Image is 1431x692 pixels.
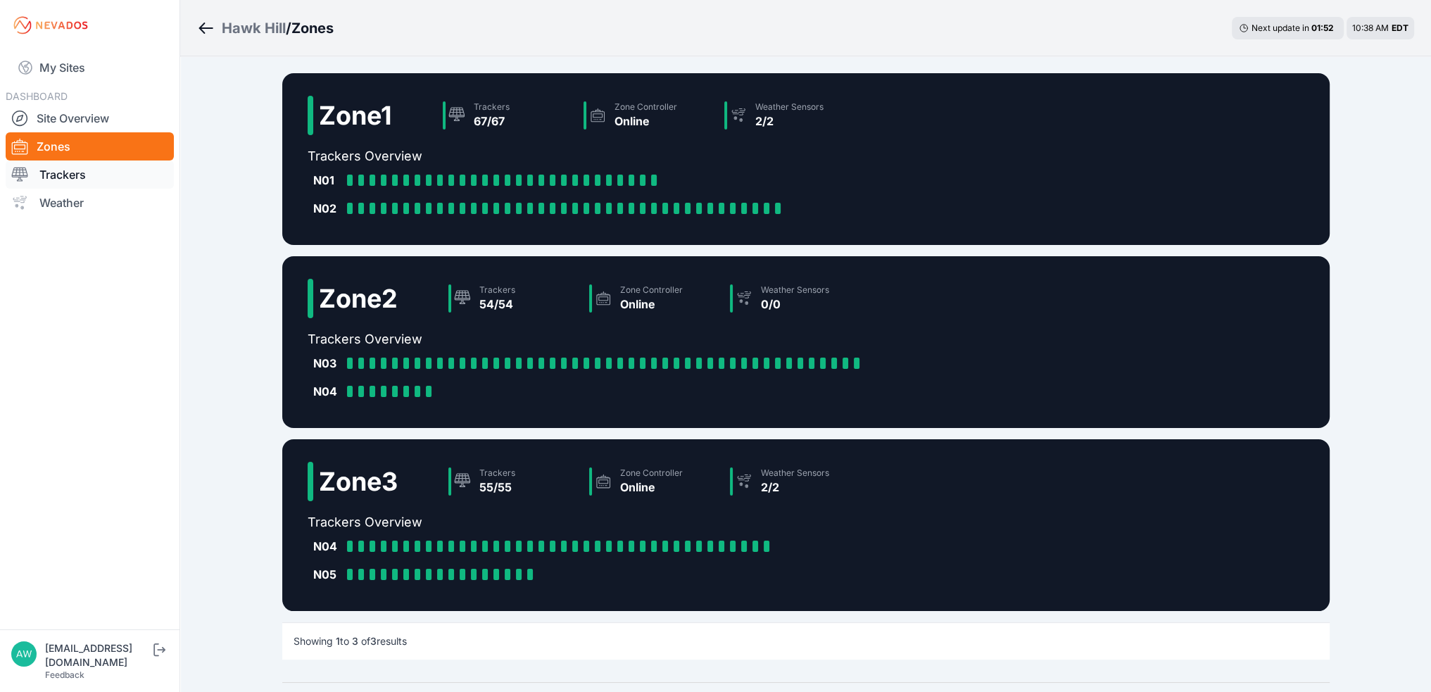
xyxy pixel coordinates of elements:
div: N04 [313,383,341,400]
h3: Zones [291,18,334,38]
a: Zones [6,132,174,161]
div: Trackers [474,101,510,113]
span: Next update in [1252,23,1309,33]
div: N05 [313,566,341,583]
div: 67/67 [474,113,510,130]
div: 54/54 [479,296,515,313]
h2: Trackers Overview [308,512,865,532]
span: 3 [352,635,358,647]
div: 2/2 [761,479,829,496]
div: 55/55 [479,479,515,496]
h2: Trackers Overview [308,146,859,166]
a: Weather Sensors2/2 [724,462,865,501]
a: Trackers54/54 [443,279,584,318]
span: EDT [1392,23,1408,33]
span: 1 [336,635,340,647]
a: My Sites [6,51,174,84]
div: 0/0 [761,296,829,313]
nav: Breadcrumb [197,10,334,46]
a: Hawk Hill [222,18,286,38]
span: 10:38 AM [1352,23,1389,33]
div: Trackers [479,284,515,296]
a: Weather Sensors2/2 [719,96,859,135]
span: / [286,18,291,38]
div: N03 [313,355,341,372]
div: Online [620,296,683,313]
a: Site Overview [6,104,174,132]
span: 3 [370,635,377,647]
a: Trackers [6,161,174,189]
p: Showing to of results [294,634,407,648]
div: Weather Sensors [761,284,829,296]
div: Weather Sensors [761,467,829,479]
h2: Zone 1 [319,101,392,130]
div: [EMAIL_ADDRESS][DOMAIN_NAME] [45,641,151,669]
div: N04 [313,538,341,555]
div: N02 [313,200,341,217]
a: Weather [6,189,174,217]
div: Zone Controller [614,101,677,113]
div: Online [620,479,683,496]
img: Nevados [11,14,90,37]
div: 01 : 52 [1311,23,1337,34]
div: Trackers [479,467,515,479]
a: Feedback [45,669,84,680]
h2: Zone 3 [319,467,398,496]
div: Zone Controller [620,284,683,296]
div: Online [614,113,677,130]
a: Trackers67/67 [437,96,578,135]
img: awalsh@nexamp.com [11,641,37,667]
div: 2/2 [755,113,824,130]
div: N01 [313,172,341,189]
span: DASHBOARD [6,90,68,102]
a: Weather Sensors0/0 [724,279,865,318]
a: Trackers55/55 [443,462,584,501]
h2: Trackers Overview [308,329,871,349]
div: Weather Sensors [755,101,824,113]
h2: Zone 2 [319,284,398,313]
div: Zone Controller [620,467,683,479]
